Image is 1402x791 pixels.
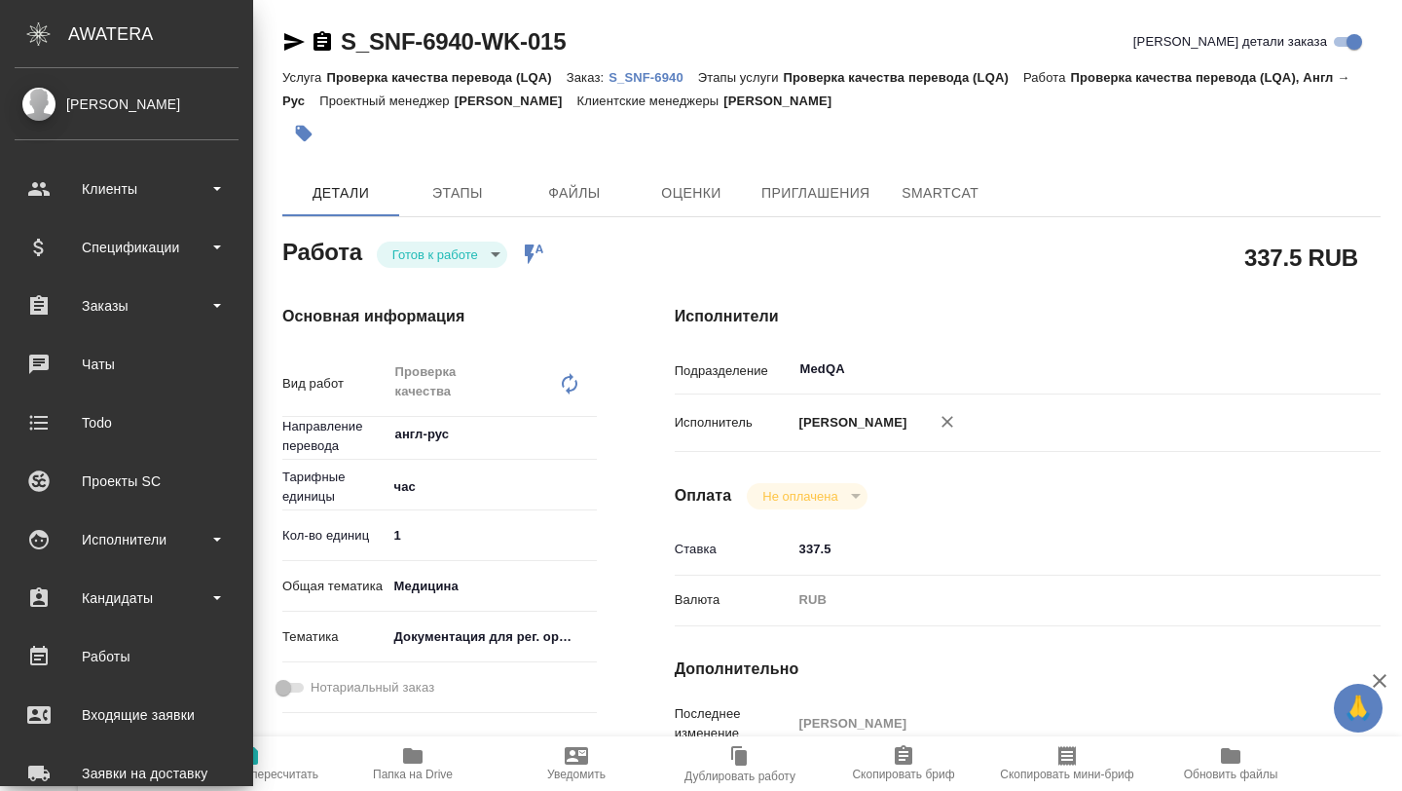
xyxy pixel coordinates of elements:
[822,736,985,791] button: Скопировать бриф
[747,483,867,509] div: Готов к работе
[282,233,362,268] h2: Работа
[15,350,239,379] div: Чаты
[852,768,954,781] span: Скопировать бриф
[319,94,454,108] p: Проектный менеджер
[675,658,1381,681] h4: Дополнительно
[15,642,239,671] div: Работы
[793,709,1322,737] input: Пустое поле
[5,398,248,447] a: Todo
[793,584,1322,617] div: RUB
[15,94,239,115] div: [PERSON_NAME]
[1000,768,1133,781] span: Скопировать мини-бриф
[387,570,597,603] div: Медицина
[1244,241,1358,274] h2: 337.5 RUB
[341,28,566,55] a: S_SNF-6940-WK-015
[1023,70,1071,85] p: Работа
[645,181,738,206] span: Оценки
[282,417,387,456] p: Направление перевода
[756,488,843,505] button: Не оплачена
[547,768,606,781] span: Уведомить
[455,94,577,108] p: [PERSON_NAME]
[1334,684,1383,733] button: 🙏
[1342,688,1375,729] span: 🙏
[761,181,870,206] span: Приглашения
[282,526,387,546] p: Кол-во единиц
[311,678,434,697] span: Нотариальный заказ
[331,736,495,791] button: Папка на Drive
[282,305,597,328] h4: Основная информация
[1184,768,1278,781] span: Обновить файлы
[15,584,239,613] div: Кандидаты
[5,340,248,389] a: Чаты
[282,30,306,54] button: Скопировать ссылку для ЯМессенджера
[282,374,387,394] p: Вид работ
[926,400,969,443] button: Удалить исполнителя
[387,621,597,654] div: Документация для рег. органов
[1133,32,1327,52] span: [PERSON_NAME] детали заказа
[784,70,1023,85] p: Проверка качества перевода (LQA)
[1149,736,1312,791] button: Обновить файлы
[675,305,1381,328] h4: Исполнители
[675,704,793,743] p: Последнее изменение
[15,700,239,730] div: Входящие заявки
[495,736,658,791] button: Уведомить
[294,181,387,206] span: Детали
[698,70,784,85] p: Этапы услуги
[675,540,793,559] p: Ставка
[586,433,590,436] button: Open
[567,70,609,85] p: Заказ:
[609,68,698,85] a: S_SNF-6940
[411,181,504,206] span: Этапы
[684,770,795,783] span: Дублировать работу
[15,291,239,320] div: Заказы
[985,736,1149,791] button: Скопировать мини-бриф
[658,736,822,791] button: Дублировать работу
[15,467,239,496] div: Проекты SC
[282,112,325,155] button: Добавить тэг
[377,242,507,268] div: Готов к работе
[282,577,387,596] p: Общая тематика
[675,590,793,610] p: Валюта
[577,94,724,108] p: Клиентские менеджеры
[15,759,239,788] div: Заявки на доставку
[723,94,846,108] p: [PERSON_NAME]
[282,468,387,507] p: Тарифные единицы
[675,413,793,433] p: Исполнитель
[387,521,597,549] input: ✎ Введи что-нибудь
[1311,367,1315,371] button: Open
[675,484,732,508] h4: Оплата
[373,768,453,781] span: Папка на Drive
[387,471,597,504] div: час
[326,70,566,85] p: Проверка качества перевода (LQA)
[793,413,907,433] p: [PERSON_NAME]
[793,535,1322,563] input: ✎ Введи что-нибудь
[387,246,484,263] button: Готов к работе
[894,181,987,206] span: SmartCat
[609,70,698,85] p: S_SNF-6940
[311,30,334,54] button: Скопировать ссылку
[5,691,248,739] a: Входящие заявки
[15,408,239,437] div: Todo
[5,457,248,506] a: Проекты SC
[282,70,326,85] p: Услуга
[15,174,239,204] div: Клиенты
[282,627,387,647] p: Тематика
[68,15,253,54] div: AWATERA
[15,525,239,554] div: Исполнители
[15,233,239,262] div: Спецификации
[675,361,793,381] p: Подразделение
[5,632,248,681] a: Работы
[528,181,621,206] span: Файлы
